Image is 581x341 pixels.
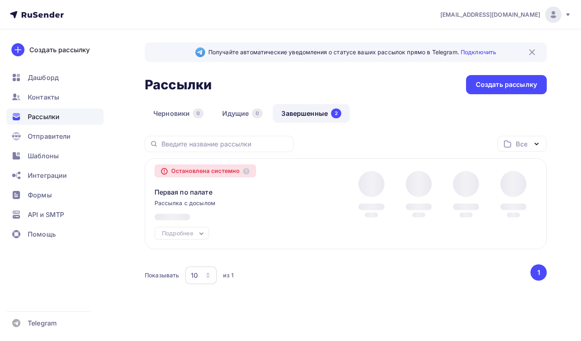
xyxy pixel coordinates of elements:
[7,108,104,125] a: Рассылки
[155,187,212,197] span: Первая по палате
[273,104,350,123] a: Завершенные2
[28,170,67,180] span: Интеграции
[28,229,56,239] span: Помощь
[208,48,496,56] span: Получайте автоматические уведомления о статусе ваших рассылок прямо в Telegram.
[28,73,59,82] span: Дашборд
[193,108,203,118] div: 0
[28,190,52,200] span: Формы
[145,77,212,93] h2: Рассылки
[223,271,234,279] div: из 1
[28,151,59,161] span: Шаблоны
[195,47,205,57] img: Telegram
[145,271,179,279] div: Показывать
[191,270,198,280] div: 10
[28,112,60,122] span: Рассылки
[440,7,571,23] a: [EMAIL_ADDRESS][DOMAIN_NAME]
[155,199,216,207] span: Рассылка с досылом
[530,264,547,281] button: Go to page 1
[476,80,537,89] div: Создать рассылку
[331,108,341,118] div: 2
[7,89,104,105] a: Контакты
[252,108,263,118] div: 0
[162,228,193,238] div: Подробнее
[497,136,547,152] button: Все
[145,104,212,123] a: Черновики0
[155,164,256,177] div: Остановлена системно
[529,264,547,281] ul: Pagination
[7,187,104,203] a: Формы
[29,45,90,55] div: Создать рассылку
[7,148,104,164] a: Шаблоны
[461,49,496,55] a: Подключить
[28,92,59,102] span: Контакты
[214,104,271,123] a: Идущие0
[516,139,527,149] div: Все
[28,210,64,219] span: API и SMTP
[28,318,57,328] span: Telegram
[7,128,104,144] a: Отправители
[185,266,217,285] button: 10
[161,139,289,148] input: Введите название рассылки
[7,69,104,86] a: Дашборд
[28,131,71,141] span: Отправители
[440,11,540,19] span: [EMAIL_ADDRESS][DOMAIN_NAME]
